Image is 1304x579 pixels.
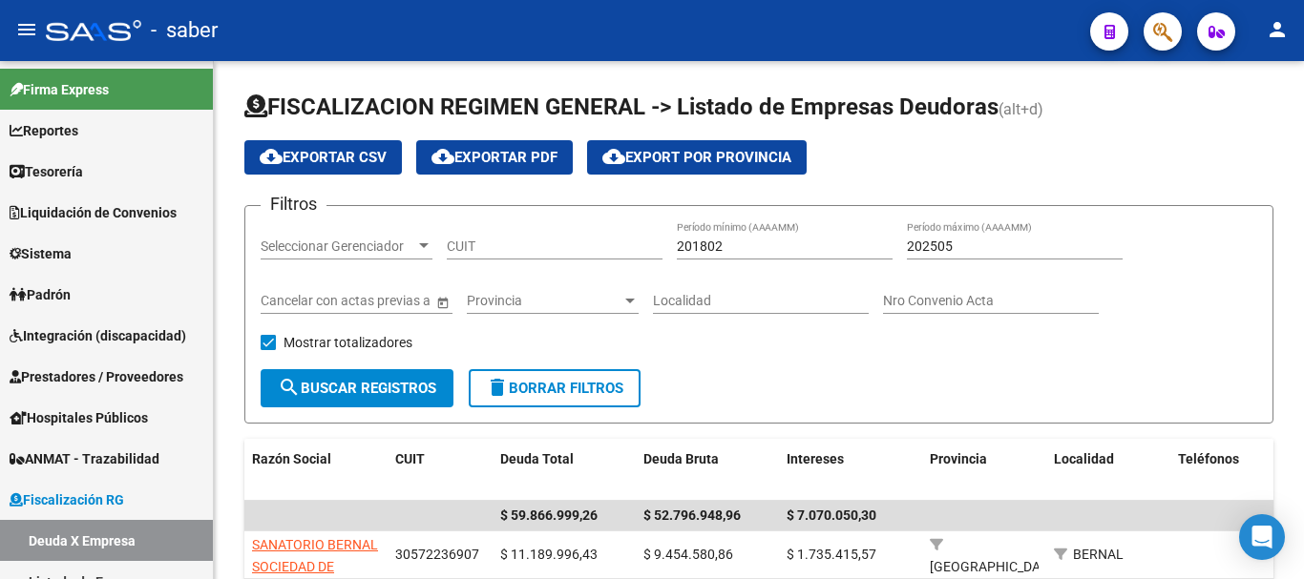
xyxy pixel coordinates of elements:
[1046,439,1170,502] datatable-header-cell: Localidad
[999,100,1043,118] span: (alt+d)
[486,380,623,397] span: Borrar Filtros
[432,292,452,312] button: Open calendar
[643,451,719,466] span: Deuda Bruta
[602,149,791,166] span: Export por Provincia
[15,18,38,41] mat-icon: menu
[260,149,387,166] span: Exportar CSV
[643,547,733,562] span: $ 9.454.580,86
[1266,18,1289,41] mat-icon: person
[244,140,402,175] button: Exportar CSV
[284,331,412,354] span: Mostrar totalizadores
[260,145,283,168] mat-icon: cloud_download
[388,439,493,502] datatable-header-cell: CUIT
[10,366,183,387] span: Prestadores / Proveedores
[151,10,218,52] span: - saber
[1178,451,1239,466] span: Teléfonos
[10,161,83,182] span: Tesorería
[787,451,844,466] span: Intereses
[10,79,109,100] span: Firma Express
[395,547,479,562] span: 30572236907
[779,439,922,502] datatable-header-cell: Intereses
[1054,451,1114,466] span: Localidad
[486,376,509,399] mat-icon: delete
[10,407,148,428] span: Hospitales Públicos
[1073,547,1124,562] span: BERNAL
[636,439,779,502] datatable-header-cell: Deuda Bruta
[244,439,388,502] datatable-header-cell: Razón Social
[922,439,1046,502] datatable-header-cell: Provincia
[10,243,72,264] span: Sistema
[10,284,71,305] span: Padrón
[493,439,636,502] datatable-header-cell: Deuda Total
[10,489,124,510] span: Fiscalización RG
[261,369,453,407] button: Buscar Registros
[252,451,331,466] span: Razón Social
[10,120,78,141] span: Reportes
[1239,514,1285,560] div: Open Intercom Messenger
[787,547,876,562] span: $ 1.735.415,57
[467,293,621,309] span: Provincia
[10,325,186,346] span: Integración (discapacidad)
[787,507,876,523] span: $ 7.070.050,30
[261,238,415,255] span: Seleccionar Gerenciador
[261,191,326,217] h3: Filtros
[643,507,741,523] span: $ 52.796.948,96
[416,140,573,175] button: Exportar PDF
[500,507,598,523] span: $ 59.866.999,26
[278,380,436,397] span: Buscar Registros
[602,145,625,168] mat-icon: cloud_download
[395,451,425,466] span: CUIT
[278,376,301,399] mat-icon: search
[500,547,598,562] span: $ 11.189.996,43
[244,93,999,120] span: FISCALIZACION REGIMEN GENERAL -> Listado de Empresas Deudoras
[587,140,807,175] button: Export por Provincia
[930,451,987,466] span: Provincia
[10,202,177,223] span: Liquidación de Convenios
[431,145,454,168] mat-icon: cloud_download
[930,559,1059,574] span: [GEOGRAPHIC_DATA]
[431,149,557,166] span: Exportar PDF
[469,369,641,407] button: Borrar Filtros
[500,451,574,466] span: Deuda Total
[10,448,159,469] span: ANMAT - Trazabilidad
